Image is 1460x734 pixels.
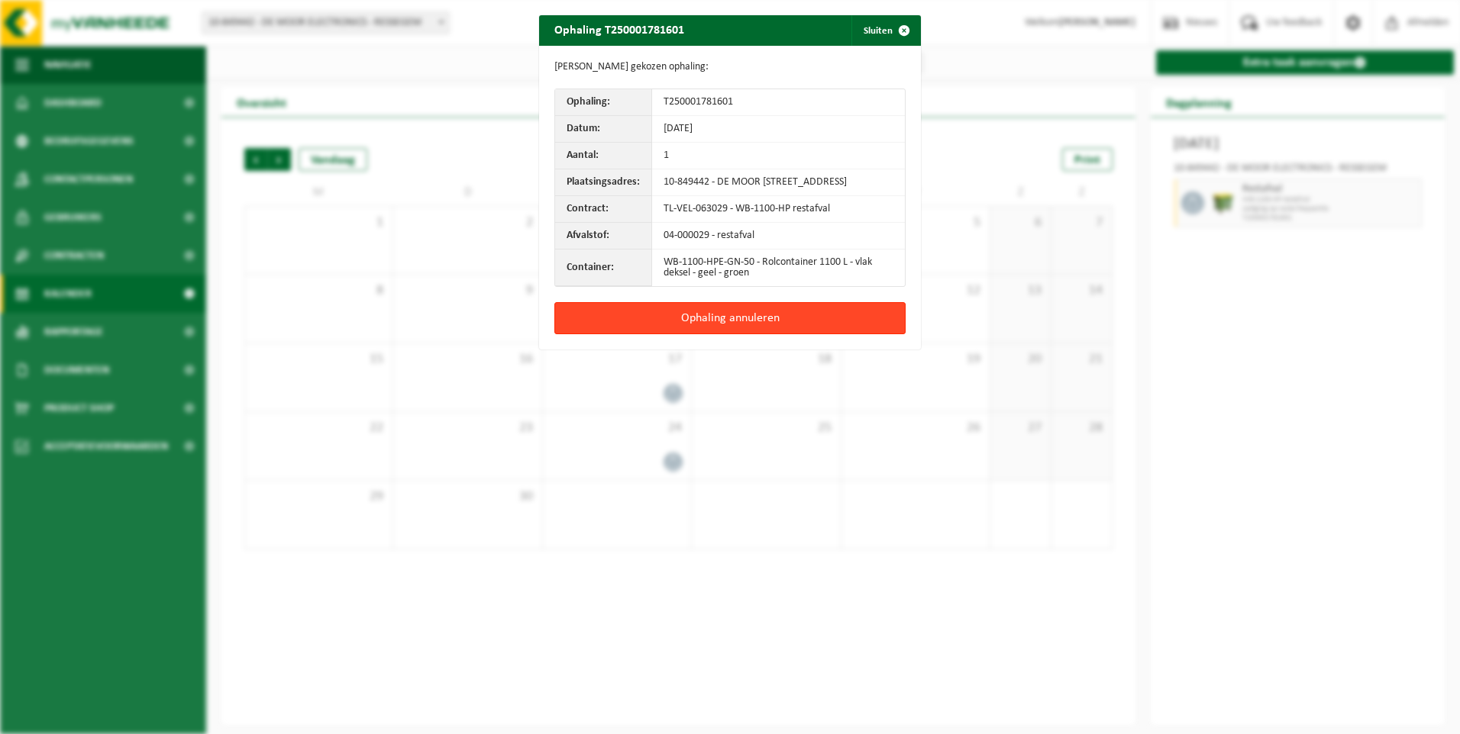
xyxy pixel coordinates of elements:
[555,223,652,249] th: Afvalstof:
[652,116,905,143] td: [DATE]
[554,61,906,73] p: [PERSON_NAME] gekozen ophaling:
[652,143,905,169] td: 1
[555,143,652,169] th: Aantal:
[555,196,652,223] th: Contract:
[851,15,919,46] button: Sluiten
[554,302,906,334] button: Ophaling annuleren
[652,196,905,223] td: TL-VEL-063029 - WB-1100-HP restafval
[652,223,905,249] td: 04-000029 - restafval
[555,249,652,286] th: Container:
[652,89,905,116] td: T250001781601
[555,169,652,196] th: Plaatsingsadres:
[539,15,699,44] h2: Ophaling T250001781601
[555,116,652,143] th: Datum:
[555,89,652,116] th: Ophaling:
[652,249,905,286] td: WB-1100-HPE-GN-50 - Rolcontainer 1100 L - vlak deksel - geel - groen
[652,169,905,196] td: 10-849442 - DE MOOR [STREET_ADDRESS]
